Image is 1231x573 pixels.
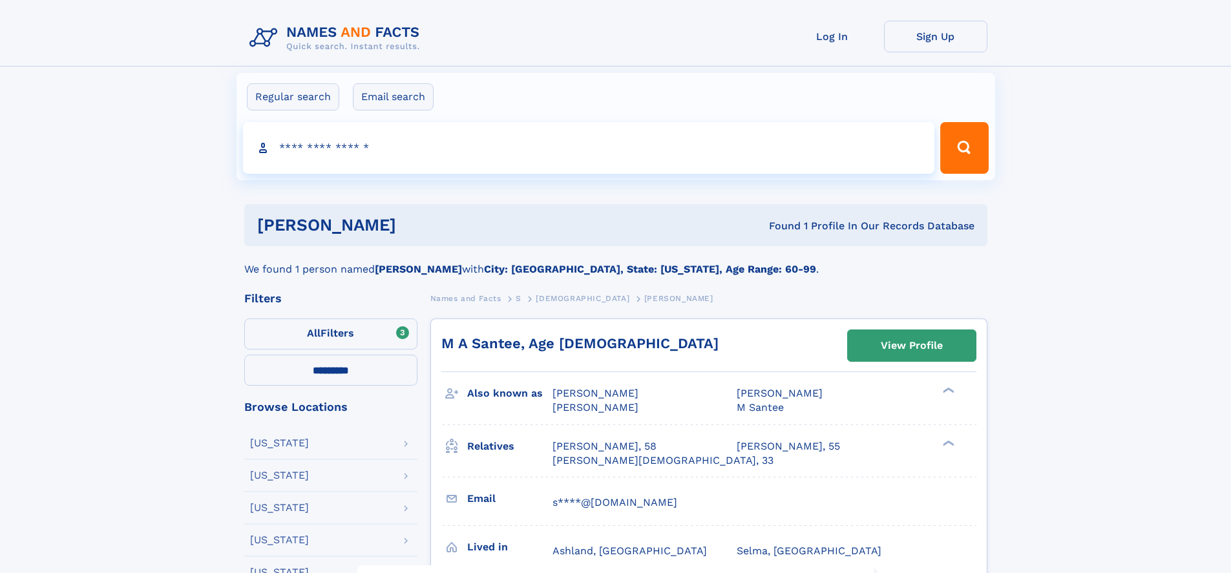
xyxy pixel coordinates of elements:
[552,439,657,453] a: [PERSON_NAME], 58
[430,290,501,306] a: Names and Facts
[250,503,309,513] div: [US_STATE]
[552,545,707,557] span: Ashland, [GEOGRAPHIC_DATA]
[353,83,434,110] label: Email search
[940,386,955,395] div: ❯
[257,217,583,233] h1: [PERSON_NAME]
[441,335,719,351] a: M A Santee, Age [DEMOGRAPHIC_DATA]
[552,453,773,468] a: [PERSON_NAME][DEMOGRAPHIC_DATA], 33
[940,122,988,174] button: Search Button
[467,382,552,404] h3: Also known as
[737,545,881,557] span: Selma, [GEOGRAPHIC_DATA]
[516,294,521,303] span: S
[247,83,339,110] label: Regular search
[781,21,884,52] a: Log In
[737,401,784,413] span: M Santee
[536,294,629,303] span: [DEMOGRAPHIC_DATA]
[881,331,943,360] div: View Profile
[737,439,840,453] a: [PERSON_NAME], 55
[536,290,629,306] a: [DEMOGRAPHIC_DATA]
[244,318,417,349] label: Filters
[244,246,987,277] div: We found 1 person named with .
[940,439,955,447] div: ❯
[243,122,935,174] input: search input
[467,435,552,457] h3: Relatives
[467,536,552,558] h3: Lived in
[250,470,309,481] div: [US_STATE]
[375,263,462,275] b: [PERSON_NAME]
[250,438,309,448] div: [US_STATE]
[244,21,430,56] img: Logo Names and Facts
[467,488,552,510] h3: Email
[244,401,417,413] div: Browse Locations
[244,293,417,304] div: Filters
[582,219,974,233] div: Found 1 Profile In Our Records Database
[884,21,987,52] a: Sign Up
[552,401,638,413] span: [PERSON_NAME]
[250,535,309,545] div: [US_STATE]
[848,330,976,361] a: View Profile
[516,290,521,306] a: S
[552,387,638,399] span: [PERSON_NAME]
[307,327,321,339] span: All
[644,294,713,303] span: [PERSON_NAME]
[484,263,816,275] b: City: [GEOGRAPHIC_DATA], State: [US_STATE], Age Range: 60-99
[737,387,823,399] span: [PERSON_NAME]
